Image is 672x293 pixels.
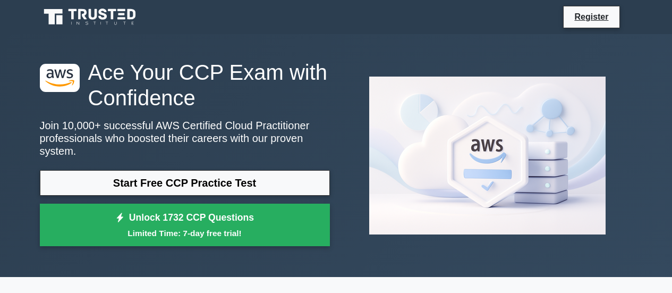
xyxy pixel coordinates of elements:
[361,68,614,243] img: AWS Certified Cloud Practitioner Preview
[40,204,330,246] a: Unlock 1732 CCP QuestionsLimited Time: 7-day free trial!
[53,227,317,239] small: Limited Time: 7-day free trial!
[568,10,615,23] a: Register
[40,170,330,196] a: Start Free CCP Practice Test
[40,60,330,111] h1: Ace Your CCP Exam with Confidence
[40,119,330,157] p: Join 10,000+ successful AWS Certified Cloud Practitioner professionals who boosted their careers ...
